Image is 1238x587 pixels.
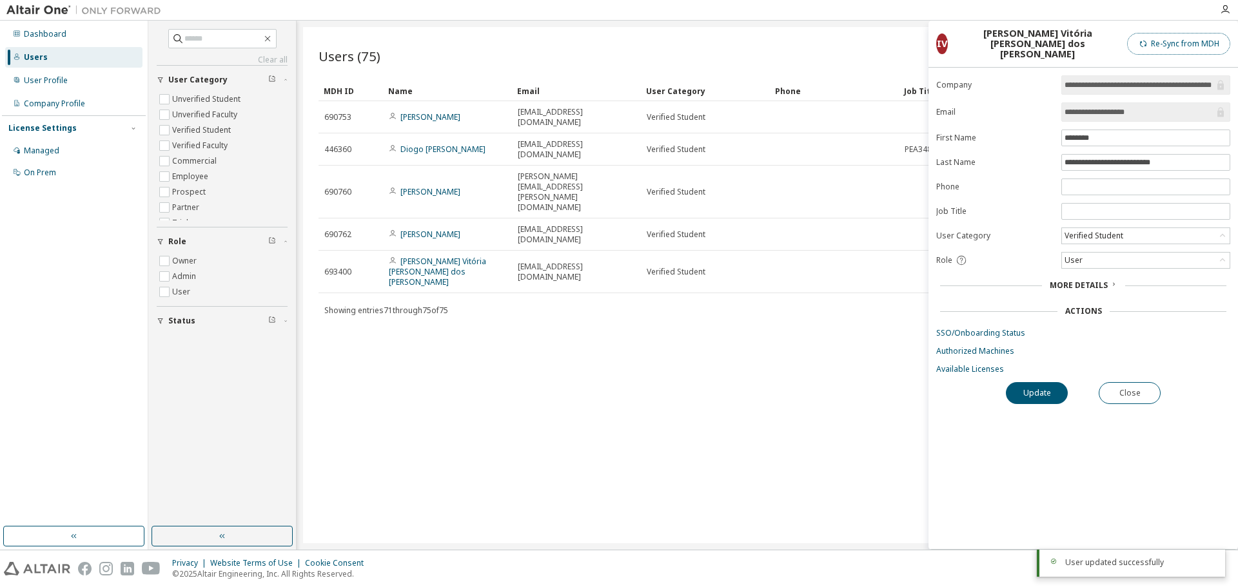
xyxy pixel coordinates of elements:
[1062,228,1230,244] div: Verified Student
[936,80,1054,90] label: Company
[647,267,705,277] span: Verified Student
[168,236,186,247] span: Role
[172,200,202,215] label: Partner
[775,81,894,101] div: Phone
[157,227,288,256] button: Role
[936,255,952,265] span: Role
[168,316,195,326] span: Status
[936,231,1054,241] label: User Category
[157,307,288,335] button: Status
[268,75,276,85] span: Clear filter
[1127,33,1230,55] button: Re-Sync from MDH
[400,229,460,240] a: [PERSON_NAME]
[172,107,240,122] label: Unverified Faculty
[305,558,371,568] div: Cookie Consent
[324,267,351,277] span: 693400
[172,91,243,107] label: Unverified Student
[647,112,705,122] span: Verified Student
[99,562,113,575] img: instagram.svg
[1063,229,1125,243] div: Verified Student
[6,4,168,17] img: Altair One
[518,139,635,160] span: [EMAIL_ADDRESS][DOMAIN_NAME]
[388,81,507,101] div: Name
[24,168,56,178] div: On Prem
[24,99,85,109] div: Company Profile
[268,316,276,326] span: Clear filter
[389,256,486,287] a: [PERSON_NAME] Vitória [PERSON_NAME] dos [PERSON_NAME]
[647,144,705,155] span: Verified Student
[904,81,1023,101] div: Job Title
[24,29,66,39] div: Dashboard
[936,107,1054,117] label: Email
[646,81,765,101] div: User Category
[518,171,635,213] span: [PERSON_NAME][EMAIL_ADDRESS][PERSON_NAME][DOMAIN_NAME]
[324,305,448,316] span: Showing entries 71 through 75 of 75
[172,568,371,579] p: © 2025 Altair Engineering, Inc. All Rights Reserved.
[8,123,77,133] div: License Settings
[324,81,378,101] div: MDH ID
[517,81,636,101] div: Email
[518,224,635,245] span: [EMAIL_ADDRESS][DOMAIN_NAME]
[24,75,68,86] div: User Profile
[647,187,705,197] span: Verified Student
[24,146,59,156] div: Managed
[4,562,70,575] img: altair_logo.svg
[936,328,1230,338] a: SSO/Onboarding Status
[936,182,1054,192] label: Phone
[936,157,1054,168] label: Last Name
[400,144,486,155] a: Diogo [PERSON_NAME]
[172,215,191,231] label: Trial
[1065,557,1215,568] div: User updated successfully
[518,107,635,128] span: [EMAIL_ADDRESS][DOMAIN_NAME]
[78,562,92,575] img: facebook.svg
[172,184,208,200] label: Prospect
[172,122,233,138] label: Verified Student
[936,206,1054,217] label: Job Title
[157,66,288,94] button: User Category
[324,144,351,155] span: 446360
[210,558,305,568] div: Website Terms of Use
[905,144,957,155] span: PEA3489-2024
[172,169,211,184] label: Employee
[936,34,948,54] div: IV
[172,558,210,568] div: Privacy
[936,364,1230,374] a: Available Licenses
[268,236,276,247] span: Clear filter
[172,284,193,300] label: User
[647,229,705,240] span: Verified Student
[956,28,1119,59] div: [PERSON_NAME] Vitória [PERSON_NAME] dos [PERSON_NAME]
[1062,253,1230,268] div: User
[172,269,199,284] label: Admin
[142,562,161,575] img: youtube.svg
[24,52,48,63] div: Users
[319,47,380,65] span: Users (75)
[936,346,1230,356] a: Authorized Machines
[400,111,460,122] a: [PERSON_NAME]
[518,262,635,282] span: [EMAIL_ADDRESS][DOMAIN_NAME]
[168,75,228,85] span: User Category
[172,153,219,169] label: Commercial
[1099,382,1161,404] button: Close
[400,186,460,197] a: [PERSON_NAME]
[121,562,134,575] img: linkedin.svg
[1063,253,1085,267] div: User
[172,138,230,153] label: Verified Faculty
[324,229,351,240] span: 690762
[157,55,288,65] a: Clear all
[324,187,351,197] span: 690760
[172,253,199,269] label: Owner
[1006,382,1068,404] button: Update
[1065,306,1102,316] div: Actions
[324,112,351,122] span: 690753
[936,133,1054,143] label: First Name
[1050,280,1108,291] span: More Details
